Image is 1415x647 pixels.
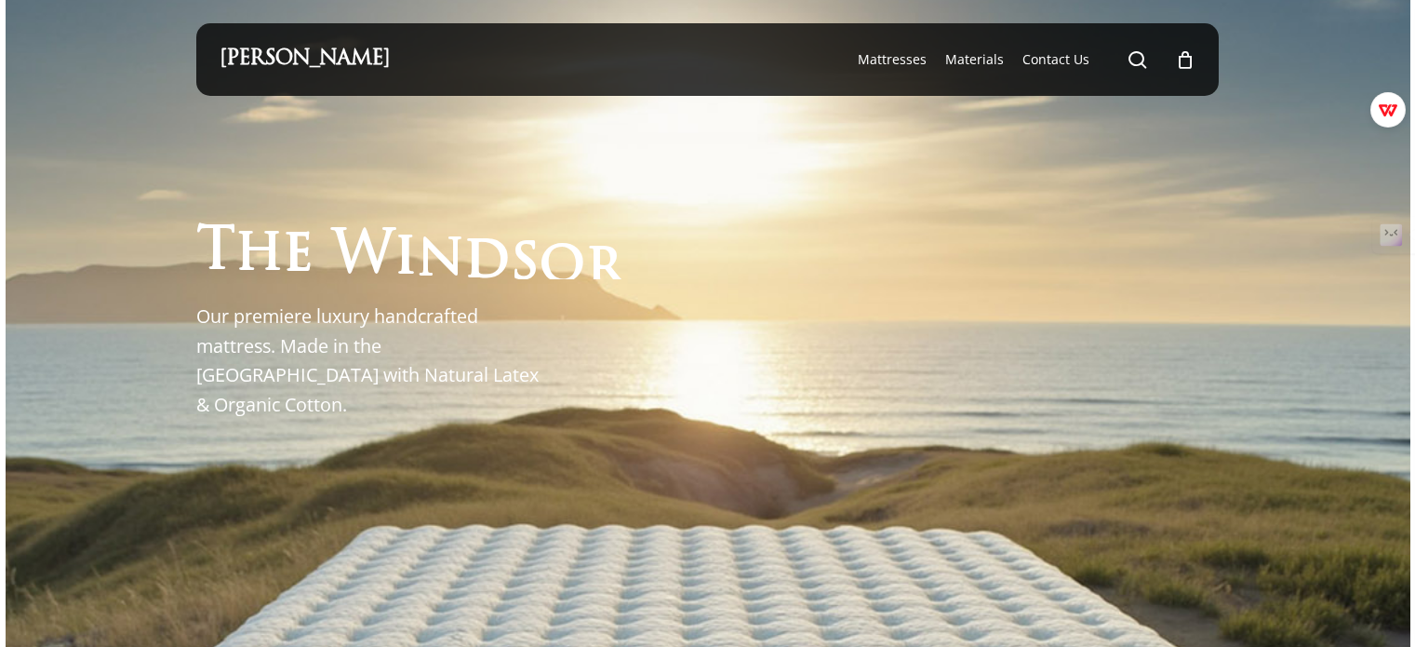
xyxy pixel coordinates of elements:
[1022,50,1089,68] span: Contact Us
[1022,50,1089,69] a: Contact Us
[196,226,235,283] span: T
[945,50,1004,68] span: Materials
[464,234,510,290] span: d
[417,232,464,289] span: n
[1175,49,1195,70] a: Cart
[858,50,927,69] a: Mattresses
[220,49,390,70] a: [PERSON_NAME]
[196,302,545,420] p: Our premiere luxury handcrafted mattress. Made in the [GEOGRAPHIC_DATA] with Natural Latex & Orga...
[332,229,394,286] span: W
[945,50,1004,69] a: Materials
[540,238,585,295] span: o
[510,236,540,292] span: s
[283,228,314,285] span: e
[196,222,624,279] h1: The Windsor
[858,50,927,68] span: Mattresses
[235,226,283,283] span: h
[585,241,624,298] span: r
[394,230,417,287] span: i
[848,23,1195,96] nav: Main Menu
